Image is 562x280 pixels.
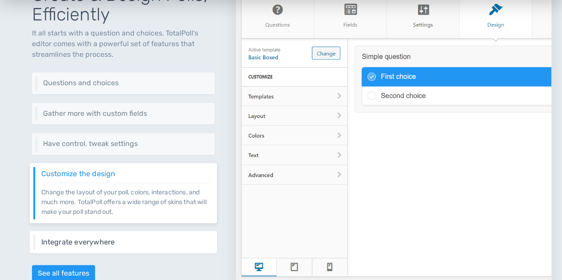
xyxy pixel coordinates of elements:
[43,117,208,118] p: Add custom fields to gather more information about the voter. TotalPoll supports five field types...
[41,170,210,178] h6: Customize the design
[43,79,208,87] h6: Questions and choices
[32,28,215,60] p: It all starts with a question and choices. TotalPoll's editor comes with a powerful set of featur...
[41,237,210,245] h6: Integrate everywhere
[43,140,208,148] h6: Have control, tweak settings
[41,182,210,216] p: Change the layout of your poll, colors, interactions, and much more. TotalPoll offers a wide rang...
[43,110,208,118] h6: Gather more with custom fields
